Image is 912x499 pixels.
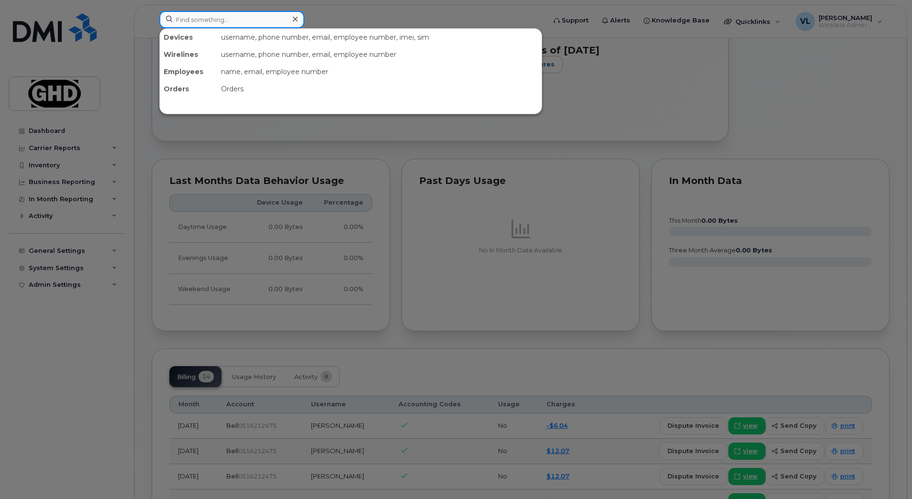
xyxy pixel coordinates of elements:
[217,29,542,46] div: username, phone number, email, employee number, imei, sim
[159,11,304,28] input: Find something...
[160,80,217,98] div: Orders
[160,63,217,80] div: Employees
[160,29,217,46] div: Devices
[217,80,542,98] div: Orders
[160,46,217,63] div: Wirelines
[217,63,542,80] div: name, email, employee number
[217,46,542,63] div: username, phone number, email, employee number
[870,457,905,492] iframe: Messenger Launcher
